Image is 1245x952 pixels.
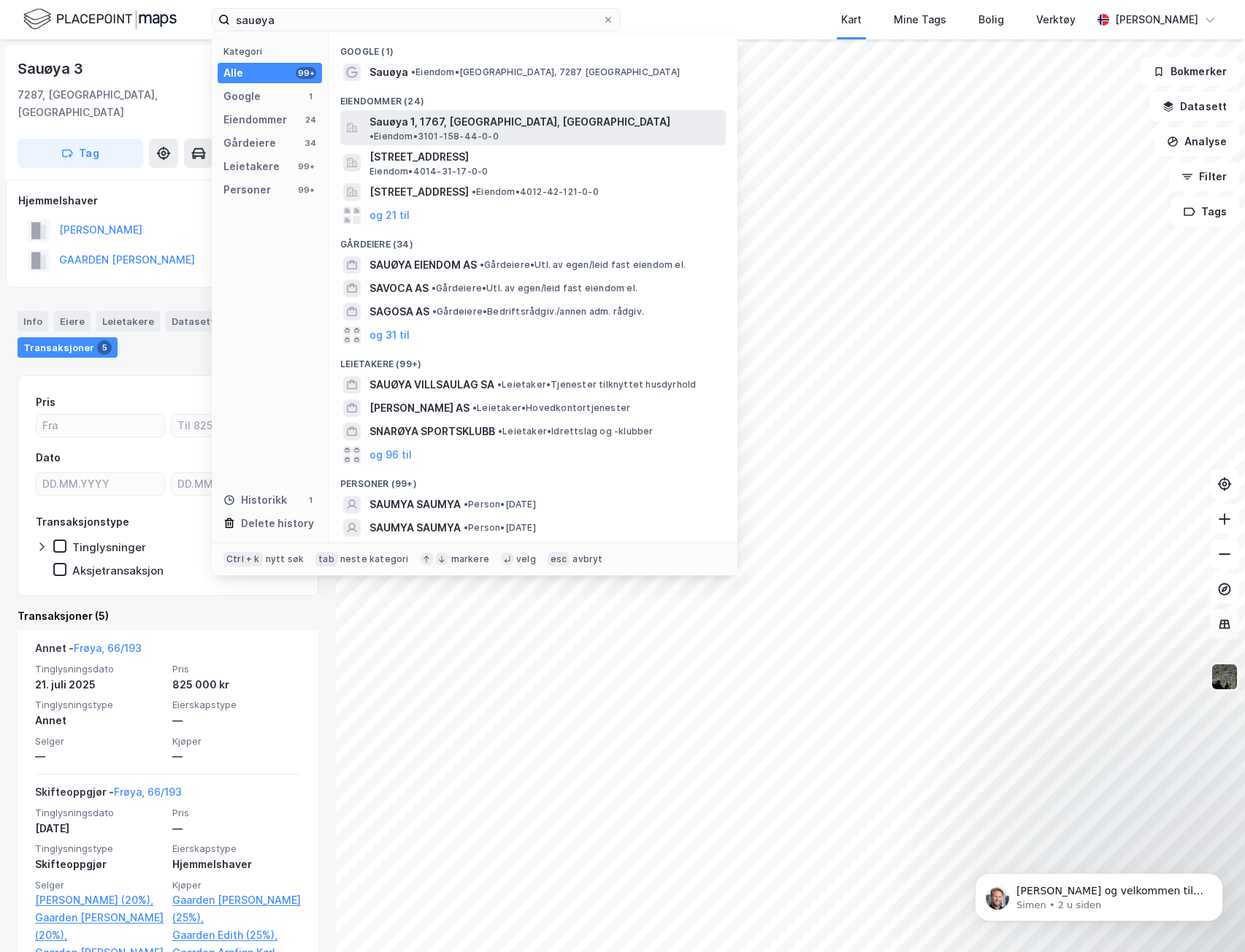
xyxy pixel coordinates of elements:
div: Leietakere [96,311,160,331]
span: Tinglysningsdato [35,807,164,819]
span: Eierskapstype [172,699,301,711]
button: og 31 til [369,326,410,344]
div: Sauøya 3 [18,57,85,80]
span: [PERSON_NAME] AS [369,399,470,417]
span: • [498,426,502,437]
div: — [172,820,301,837]
iframe: Intercom notifications melding [953,842,1245,945]
span: • [480,259,484,270]
div: Verktøy [1036,11,1076,28]
span: Leietaker • Hovedkontortjenester [472,402,630,414]
div: neste kategori [340,553,409,565]
div: Transaksjonstype [36,513,129,531]
div: — [35,748,164,765]
a: Gaarden [PERSON_NAME] (20%), [35,909,164,944]
span: SAUMYA SAUMYA [369,496,461,513]
img: logo.f888ab2527a4732fd821a326f86c7f29.svg [23,7,177,32]
button: Bokmerker [1141,57,1239,86]
div: Hjemmelshaver [18,192,318,210]
span: [STREET_ADDRESS] [369,183,469,201]
div: Google (1) [329,34,738,61]
img: 9k= [1211,663,1238,691]
a: [PERSON_NAME] (20%), [35,891,164,909]
div: Info [18,311,48,331]
div: 99+ [296,67,316,79]
div: Leietakere [223,158,280,175]
span: SAGOSA AS [369,303,429,320]
div: Delete history [241,515,314,532]
div: 24 [304,114,316,126]
div: 1 [304,91,316,102]
span: Eiendom • 4012-42-121-0-0 [472,186,599,198]
span: • [411,66,415,77]
div: Eiendommer (24) [329,84,738,110]
input: DD.MM.YYYY [37,473,164,495]
div: — [172,748,301,765]
span: • [432,306,437,317]
div: Dato [36,449,61,467]
span: • [472,186,476,197]
span: Kjøper [172,879,301,891]
div: 1 [304,494,316,506]
span: • [497,379,502,390]
div: Skifteoppgjør - [35,783,182,807]
div: [DATE] [35,820,164,837]
span: Tinglysningsdato [35,663,164,675]
div: — [172,712,301,729]
div: Ctrl + k [223,552,263,567]
span: Gårdeiere • Utl. av egen/leid fast eiendom el. [432,283,637,294]
div: 7287, [GEOGRAPHIC_DATA], [GEOGRAPHIC_DATA] [18,86,251,121]
button: Filter [1169,162,1239,191]
div: Annet - [35,640,142,663]
div: Tinglysninger [72,540,146,554]
a: Gaarden [PERSON_NAME] (25%), [172,891,301,926]
div: Datasett [166,311,221,331]
div: Gårdeiere [223,134,276,152]
div: Kart [841,11,862,28]
span: SNARØYA SPORTSKLUBB [369,423,495,440]
span: • [464,522,468,533]
input: DD.MM.YYYY [172,473,299,495]
a: Frøya, 66/193 [114,786,182,798]
span: Pris [172,663,301,675]
span: SAUØYA VILLSAULAG SA [369,376,494,394]
div: Leietakere (99+) [329,347,738,373]
a: Gaarden Edith (25%), [172,926,301,944]
span: Sauøya [369,64,408,81]
span: Pris [172,807,301,819]
div: Kategori [223,46,322,57]
div: Hjemmelshaver [172,856,301,873]
div: Personer (99+) [329,467,738,493]
div: markere [451,553,489,565]
span: • [369,131,374,142]
div: Transaksjoner (5) [18,607,318,625]
span: SAUMYA SAUMYA [369,519,461,537]
span: Eiendom • 4014-31-17-0-0 [369,166,488,177]
span: Gårdeiere • Utl. av egen/leid fast eiendom el. [480,259,686,271]
div: 5 [97,340,112,355]
div: Pris [36,394,55,411]
div: velg [516,553,536,565]
div: esc [548,552,570,567]
div: Aksjetransaksjon [72,564,164,577]
span: Tinglysningstype [35,699,164,711]
span: Gårdeiere • Bedriftsrådgiv./annen adm. rådgiv. [432,306,644,318]
span: • [464,499,468,510]
span: Sauøya 1, 1767, [GEOGRAPHIC_DATA], [GEOGRAPHIC_DATA] [369,113,670,131]
span: SAVOCA AS [369,280,429,297]
div: 825 000 kr [172,676,301,694]
div: Eiere [54,311,91,331]
span: Eiendom • [GEOGRAPHIC_DATA], 7287 [GEOGRAPHIC_DATA] [411,66,680,78]
button: Datasett [1150,92,1239,121]
button: Analyse [1154,127,1239,156]
span: • [432,283,436,293]
span: Eiendom • 3101-158-44-0-0 [369,131,499,142]
div: 99+ [296,161,316,172]
div: 34 [304,137,316,149]
button: Tags [1171,197,1239,226]
div: nytt søk [266,553,304,565]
